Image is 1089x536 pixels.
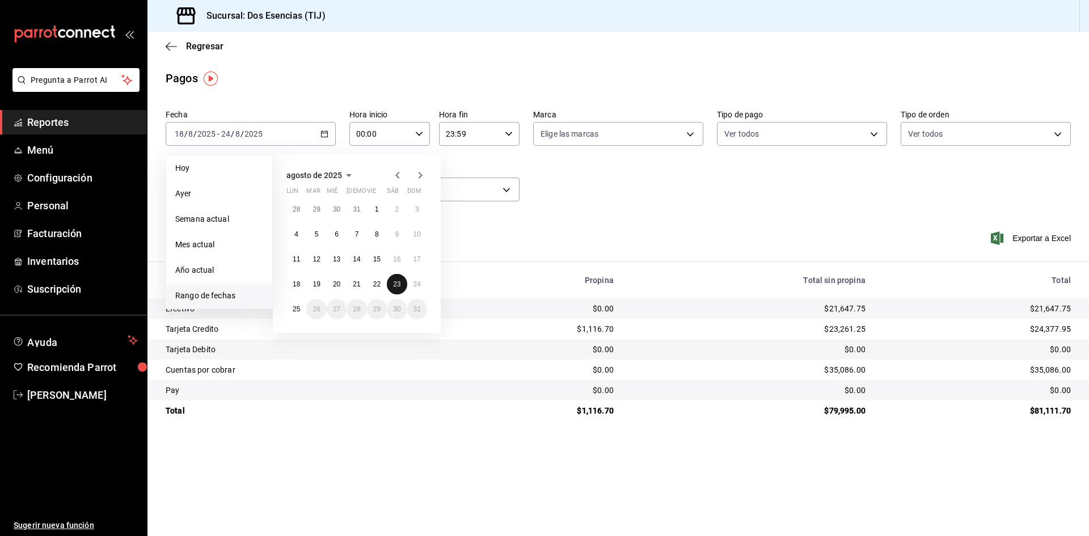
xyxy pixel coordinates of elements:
[413,280,421,288] abbr: 24 de agosto de 2025
[387,249,407,269] button: 16 de agosto de 2025
[461,405,614,416] div: $1,116.70
[175,188,263,200] span: Ayer
[12,68,140,92] button: Pregunta a Parrot AI
[333,205,340,213] abbr: 30 de julio de 2025
[27,360,138,375] span: Recomienda Parrot
[461,276,614,285] div: Propina
[415,205,419,213] abbr: 3 de agosto de 2025
[393,255,400,263] abbr: 16 de agosto de 2025
[286,224,306,244] button: 4 de agosto de 2025
[439,111,520,119] label: Hora fin
[327,299,347,319] button: 27 de agosto de 2025
[632,405,866,416] div: $79,995.00
[184,129,188,138] span: /
[327,199,347,220] button: 30 de julio de 2025
[632,364,866,375] div: $35,086.00
[333,280,340,288] abbr: 20 de agosto de 2025
[387,299,407,319] button: 30 de agosto de 2025
[286,168,356,182] button: agosto de 2025
[461,323,614,335] div: $1,116.70
[327,187,337,199] abbr: miércoles
[313,255,320,263] abbr: 12 de agosto de 2025
[27,170,138,185] span: Configuración
[166,323,442,335] div: Tarjeta Credito
[8,82,140,94] a: Pregunta a Parrot AI
[197,9,326,23] h3: Sucursal: Dos Esencias (TIJ)
[313,305,320,313] abbr: 26 de agosto de 2025
[353,280,360,288] abbr: 21 de agosto de 2025
[884,276,1071,285] div: Total
[407,249,427,269] button: 17 de agosto de 2025
[286,187,298,199] abbr: lunes
[217,129,220,138] span: -
[393,280,400,288] abbr: 23 de agosto de 2025
[244,129,263,138] input: ----
[174,129,184,138] input: --
[175,213,263,225] span: Semana actual
[395,230,399,238] abbr: 9 de agosto de 2025
[901,111,1071,119] label: Tipo de orden
[347,274,366,294] button: 21 de agosto de 2025
[313,205,320,213] abbr: 29 de julio de 2025
[347,199,366,220] button: 31 de julio de 2025
[175,264,263,276] span: Año actual
[166,344,442,355] div: Tarjeta Debito
[31,74,122,86] span: Pregunta a Parrot AI
[27,334,123,347] span: Ayuda
[347,249,366,269] button: 14 de agosto de 2025
[353,305,360,313] abbr: 28 de agosto de 2025
[541,128,598,140] span: Elige las marcas
[188,129,193,138] input: --
[175,290,263,302] span: Rango de fechas
[373,305,381,313] abbr: 29 de agosto de 2025
[186,41,223,52] span: Regresar
[367,187,376,199] abbr: viernes
[197,129,216,138] input: ----
[286,299,306,319] button: 25 de agosto de 2025
[294,230,298,238] abbr: 4 de agosto de 2025
[293,305,300,313] abbr: 25 de agosto de 2025
[306,187,320,199] abbr: martes
[166,364,442,375] div: Cuentas por cobrar
[724,128,759,140] span: Ver todos
[333,305,340,313] abbr: 27 de agosto de 2025
[387,274,407,294] button: 23 de agosto de 2025
[306,224,326,244] button: 5 de agosto de 2025
[413,305,421,313] abbr: 31 de agosto de 2025
[461,344,614,355] div: $0.00
[27,115,138,130] span: Reportes
[313,280,320,288] abbr: 19 de agosto de 2025
[27,254,138,269] span: Inventarios
[335,230,339,238] abbr: 6 de agosto de 2025
[27,198,138,213] span: Personal
[204,71,218,86] img: Tooltip marker
[387,224,407,244] button: 9 de agosto de 2025
[286,249,306,269] button: 11 de agosto de 2025
[27,281,138,297] span: Suscripción
[632,323,866,335] div: $23,261.25
[353,255,360,263] abbr: 14 de agosto de 2025
[375,205,379,213] abbr: 1 de agosto de 2025
[306,249,326,269] button: 12 de agosto de 2025
[166,70,198,87] div: Pagos
[393,305,400,313] abbr: 30 de agosto de 2025
[347,187,413,199] abbr: jueves
[14,520,138,531] span: Sugerir nueva función
[235,129,240,138] input: --
[367,224,387,244] button: 8 de agosto de 2025
[375,230,379,238] abbr: 8 de agosto de 2025
[293,205,300,213] abbr: 28 de julio de 2025
[993,231,1071,245] span: Exportar a Excel
[349,111,430,119] label: Hora inicio
[373,255,381,263] abbr: 15 de agosto de 2025
[367,274,387,294] button: 22 de agosto de 2025
[461,364,614,375] div: $0.00
[884,364,1071,375] div: $35,086.00
[632,303,866,314] div: $21,647.75
[306,199,326,220] button: 29 de julio de 2025
[193,129,197,138] span: /
[286,274,306,294] button: 18 de agosto de 2025
[533,111,703,119] label: Marca
[327,224,347,244] button: 6 de agosto de 2025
